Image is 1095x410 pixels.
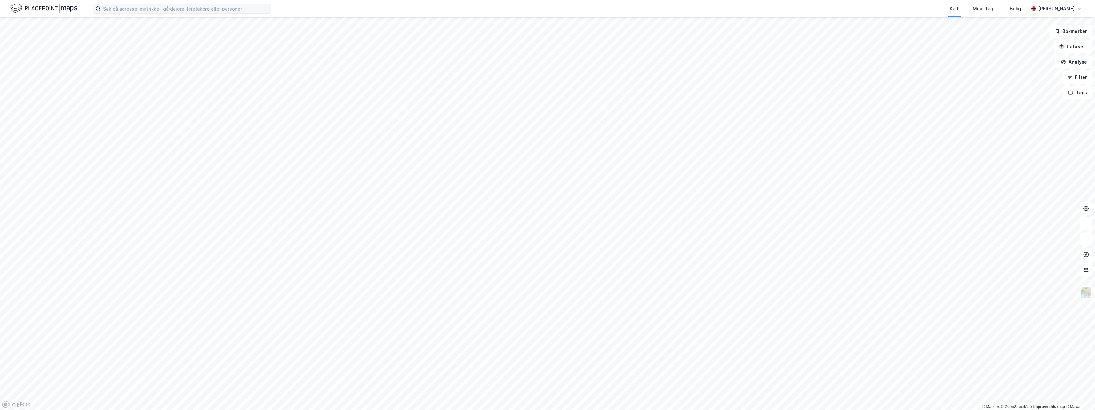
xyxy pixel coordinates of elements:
a: OpenStreetMap [1001,405,1032,409]
a: Mapbox homepage [2,401,30,408]
div: Bolig [1010,5,1021,12]
a: Mapbox [982,405,1000,409]
img: logo.f888ab2527a4732fd821a326f86c7f29.svg [10,3,77,14]
input: Søk på adresse, matrikkel, gårdeiere, leietakere eller personer [101,4,271,13]
iframe: Chat Widget [1063,379,1095,410]
a: Improve this map [1033,405,1065,409]
img: Z [1080,287,1092,299]
div: Kart [950,5,959,12]
div: Mine Tags [973,5,996,12]
button: Bokmerker [1049,25,1092,38]
div: Kontrollprogram for chat [1063,379,1095,410]
button: Tags [1063,86,1092,99]
button: Filter [1062,71,1092,84]
div: [PERSON_NAME] [1038,5,1075,12]
button: Analyse [1055,56,1092,68]
button: Datasett [1054,40,1092,53]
